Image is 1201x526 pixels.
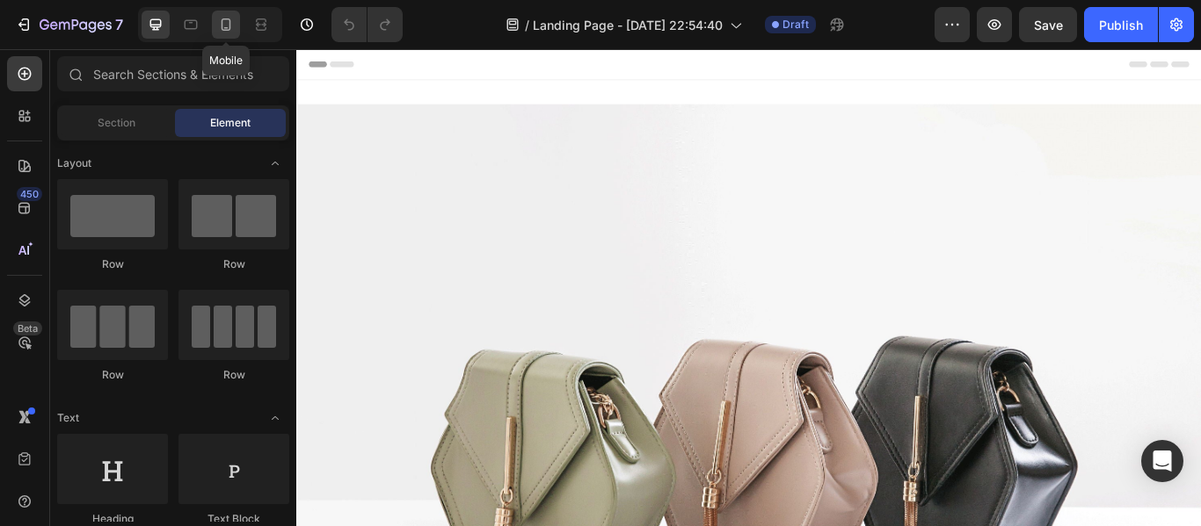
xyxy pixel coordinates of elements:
span: Save [1034,18,1063,32]
span: Layout [57,155,91,171]
span: Toggle open [261,149,289,177]
div: Publish [1099,16,1143,34]
div: Row [57,256,168,272]
p: 7 [115,14,123,35]
span: Landing Page - [DATE] 22:54:40 [533,16,723,34]
span: Text [57,410,79,426]
div: Row [57,367,168,383]
div: 450 [17,187,42,201]
span: Element [210,115,251,131]
span: Toggle open [261,404,289,432]
div: Row [178,256,289,272]
button: 7 [7,7,131,42]
button: Save [1019,7,1077,42]
span: / [525,16,529,34]
input: Search Sections & Elements [57,56,289,91]
div: Undo/Redo [331,7,403,42]
iframe: Design area [296,49,1201,526]
div: Beta [13,321,42,335]
button: Publish [1084,7,1158,42]
div: Open Intercom Messenger [1141,440,1183,482]
span: Draft [782,17,809,32]
span: Section [98,115,135,131]
div: Row [178,367,289,383]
